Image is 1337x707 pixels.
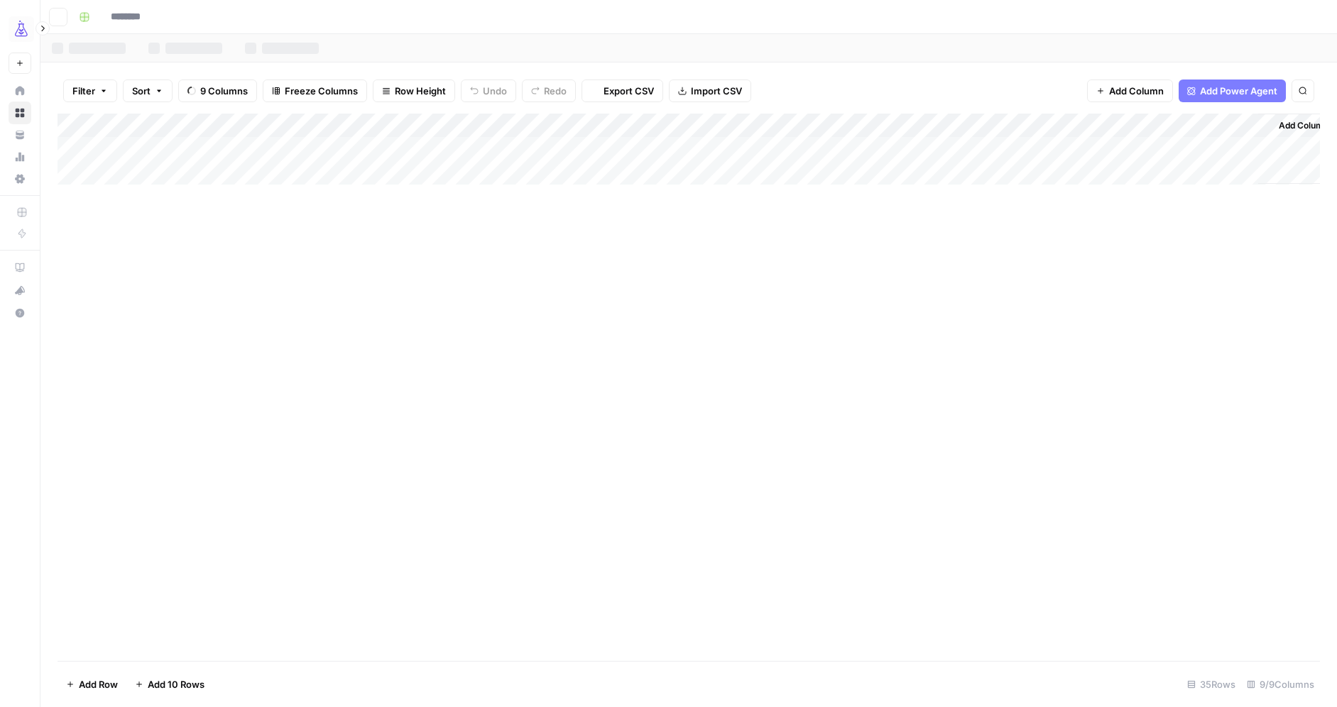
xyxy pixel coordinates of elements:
span: Sort [132,84,151,98]
button: Add Power Agent [1179,80,1286,102]
a: Your Data [9,124,31,146]
button: Export CSV [582,80,663,102]
span: Import CSV [691,84,742,98]
span: Freeze Columns [285,84,358,98]
button: Filter [63,80,117,102]
div: 35 Rows [1182,673,1241,696]
button: Add Column [1260,116,1334,135]
button: 9 Columns [178,80,257,102]
button: Freeze Columns [263,80,367,102]
span: Add Column [1109,84,1164,98]
button: Row Height [373,80,455,102]
a: Browse [9,102,31,124]
a: Settings [9,168,31,190]
span: Add Row [79,677,118,691]
button: What's new? [9,279,31,302]
button: Add Row [58,673,126,696]
button: Add 10 Rows [126,673,213,696]
button: Sort [123,80,173,102]
a: AirOps Academy [9,256,31,279]
span: Add Power Agent [1200,84,1277,98]
span: Export CSV [604,84,654,98]
span: Undo [483,84,507,98]
span: Row Height [395,84,446,98]
span: Redo [544,84,567,98]
span: Add Column [1279,119,1328,132]
button: Redo [522,80,576,102]
div: 9/9 Columns [1241,673,1320,696]
button: Help + Support [9,302,31,324]
button: Workspace: AirOps Growth [9,11,31,47]
a: Home [9,80,31,102]
img: AirOps Growth Logo [9,16,34,42]
span: 9 Columns [200,84,248,98]
button: Import CSV [669,80,751,102]
span: Add 10 Rows [148,677,204,691]
span: Filter [72,84,95,98]
div: What's new? [9,280,31,301]
button: Add Column [1087,80,1173,102]
a: Usage [9,146,31,168]
button: Undo [461,80,516,102]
